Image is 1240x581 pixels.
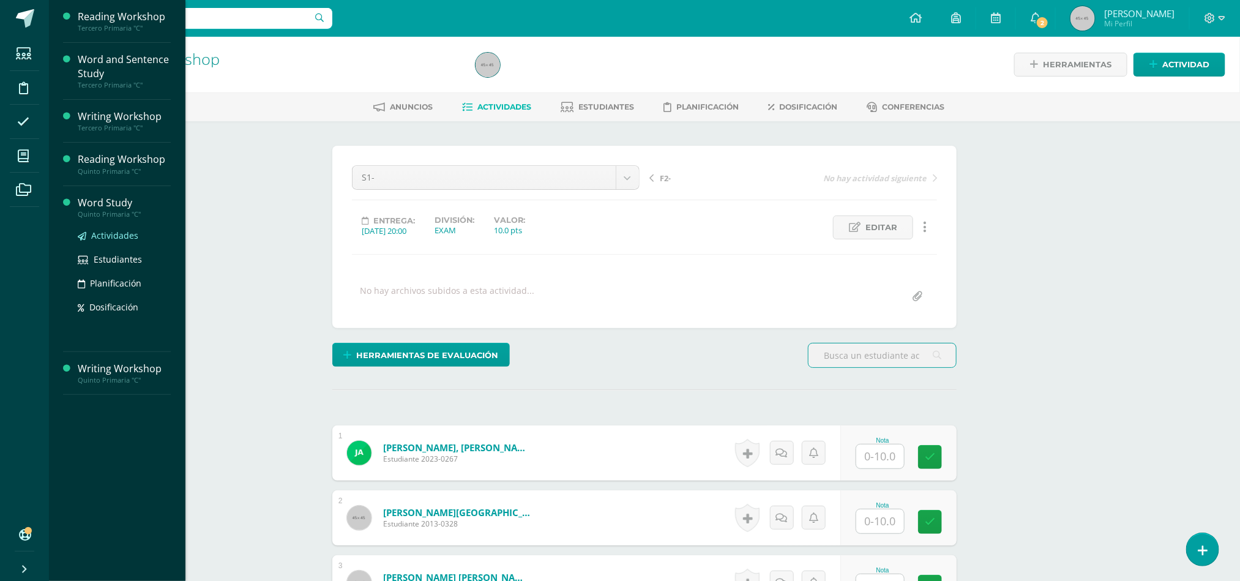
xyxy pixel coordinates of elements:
span: Entrega: [373,216,415,225]
div: Word and Sentence Study [78,53,171,81]
input: Busca un usuario... [57,8,332,29]
span: No hay actividad siguiente [823,173,927,184]
span: Dosificación [780,102,838,111]
a: Planificación [78,276,171,290]
a: Conferencias [867,97,945,117]
input: 0-10.0 [856,509,904,533]
span: S1- [362,166,607,189]
div: No hay archivos subidos a esta actividad... [360,285,534,309]
span: Estudiante 2013-0328 [383,519,530,529]
img: 45x45 [347,506,372,530]
span: Dosificación [89,301,138,313]
a: Dosificación [78,300,171,314]
a: S1- [353,166,639,189]
label: Valor: [494,216,525,225]
h1: Writing Workshop [95,50,461,67]
a: [PERSON_NAME], [PERSON_NAME] [383,441,530,454]
img: 45x45 [476,53,500,77]
span: Estudiantes [579,102,635,111]
span: Herramientas de evaluación [357,344,499,367]
div: Tercero Primaria "C" [78,81,171,89]
a: Actividades [78,228,171,242]
div: Writing Workshop [78,362,171,376]
div: Nota [856,567,909,574]
div: Nota [856,502,909,509]
div: Quinto Primaria "C" [78,167,171,176]
span: Estudiante 2023-0267 [383,454,530,464]
a: Reading WorkshopQuinto Primaria "C" [78,152,171,175]
span: Planificación [677,102,739,111]
span: 2 [1036,16,1049,29]
span: Anuncios [390,102,433,111]
a: Anuncios [374,97,433,117]
a: Herramientas de evaluación [332,343,510,367]
div: Writing Workshop [78,110,171,124]
div: Tercero Primaria "C" [78,24,171,32]
a: Planificación [664,97,739,117]
a: Writing WorkshopQuinto Primaria "C" [78,362,171,384]
a: Word and Sentence StudyTercero Primaria "C" [78,53,171,89]
a: Reading WorkshopTercero Primaria "C" [78,10,171,32]
div: EXAM [435,225,474,236]
span: Actividades [478,102,532,111]
a: [PERSON_NAME][GEOGRAPHIC_DATA] [PERSON_NAME] [383,506,530,519]
a: Estudiantes [78,252,171,266]
span: Actividad [1162,53,1209,76]
div: Tercero Primaria "C" [78,124,171,132]
a: Estudiantes [561,97,635,117]
div: Quinto Primaria "C" [78,376,171,384]
div: 10.0 pts [494,225,525,236]
a: Actividad [1134,53,1225,77]
span: Planificación [90,277,141,289]
label: División: [435,216,474,225]
span: Actividades [91,230,138,241]
span: Mi Perfil [1104,18,1175,29]
div: [DATE] 20:00 [362,225,415,236]
img: 45x45 [1070,6,1095,31]
div: Reading Workshop [78,152,171,167]
span: F2- [660,173,671,184]
a: Writing WorkshopTercero Primaria "C" [78,110,171,132]
span: Herramientas [1043,53,1111,76]
a: Word StudyQuinto Primaria "C" [78,196,171,219]
a: F2- [649,171,793,184]
a: Herramientas [1014,53,1127,77]
span: [PERSON_NAME] [1104,7,1175,20]
a: Dosificación [769,97,838,117]
div: Nota [856,437,909,444]
span: Conferencias [883,102,945,111]
input: Busca un estudiante aquí... [809,343,956,367]
input: 0-10.0 [856,444,904,468]
div: Reading Workshop [78,10,171,24]
span: Estudiantes [94,253,142,265]
a: Actividades [463,97,532,117]
span: Editar [865,216,897,239]
div: Word Study [78,196,171,210]
div: Quinto Primaria "C" [78,210,171,219]
div: Quinto Primaria 'C' [95,67,461,79]
img: cde81b1a0bf970c34fdf3b24456fef5f.png [347,441,372,465]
